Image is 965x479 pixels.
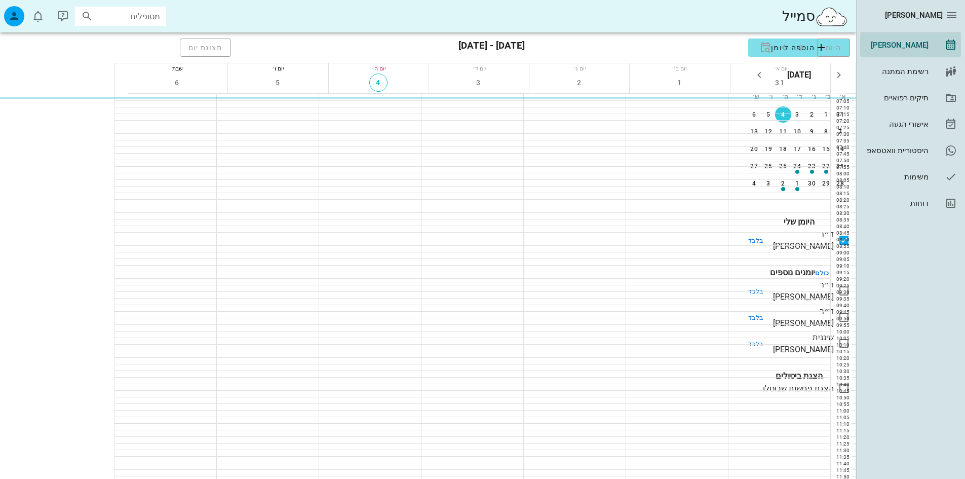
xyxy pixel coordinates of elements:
[831,288,852,296] div: 09:30
[860,86,961,110] a: תיקים רפואיים
[831,255,852,263] div: 09:05
[831,249,852,256] div: 09:00
[831,236,852,243] div: 08:50
[860,138,961,163] a: היסטוריית וואטסאפ
[860,112,961,136] a: אישורי הגעה
[831,117,852,125] div: 07:20
[831,433,852,441] div: 11:20
[826,44,841,52] span: היום
[831,157,852,164] div: 07:50
[831,242,852,250] div: 08:55
[269,73,287,92] button: 5
[269,79,287,87] span: 5
[831,348,852,355] div: 10:15
[369,73,388,92] button: 4
[831,216,852,224] div: 08:35
[570,73,589,92] button: 2
[860,191,961,215] a: דוחות
[169,73,187,92] button: 6
[831,387,852,395] div: 10:45
[831,143,852,151] div: 07:40
[831,163,852,171] div: 07:55
[831,176,852,184] div: 08:05
[831,124,852,131] div: 07:25
[864,67,929,76] div: רשימת המתנה
[831,223,852,230] div: 08:40
[831,367,852,375] div: 10:30
[831,381,852,388] div: 10:40
[864,41,929,49] div: [PERSON_NAME]
[831,295,852,303] div: 09:35
[570,79,589,87] span: 2
[169,79,187,87] span: 6
[782,6,848,27] div: סמייל
[831,354,852,362] div: 10:20
[817,39,850,57] button: היום
[885,11,943,20] span: [PERSON_NAME]
[188,44,223,52] span: תצוגת יום
[831,335,852,342] div: 10:05
[370,79,387,87] span: 4
[831,414,852,421] div: 11:05
[831,374,852,382] div: 10:35
[831,315,852,322] div: 09:50
[831,262,852,270] div: 09:10
[771,73,789,92] button: 31
[860,59,961,84] a: רשימת המתנה
[831,282,852,289] div: 09:25
[831,400,852,408] div: 10:55
[831,229,852,237] div: 08:45
[470,73,488,92] button: 3
[860,165,961,189] a: משימות
[630,63,729,73] div: יום ב׳
[831,97,852,105] div: 07:05
[831,170,852,177] div: 08:00
[831,453,852,461] div: 11:35
[671,73,689,92] button: 1
[831,440,852,448] div: 11:25
[831,150,852,158] div: 07:45
[831,361,852,369] div: 10:25
[864,173,929,181] div: משימות
[831,321,852,329] div: 09:55
[831,190,852,197] div: 08:15
[831,407,852,415] div: 11:00
[128,63,227,73] div: שבת
[831,269,852,276] div: 09:15
[831,466,852,474] div: 11:45
[815,7,848,27] img: SmileCloud logo
[831,427,852,434] div: 11:15
[831,110,852,118] div: 07:15
[864,146,929,155] div: היסטוריית וואטסאפ
[831,460,852,467] div: 11:40
[831,341,852,349] div: 10:10
[831,308,852,316] div: 09:45
[831,209,852,217] div: 08:30
[864,120,929,128] div: אישורי הגעה
[228,63,328,73] div: יום ו׳
[831,203,852,210] div: 08:25
[831,104,852,112] div: 07:10
[180,39,231,57] button: תצוגת יום
[831,447,852,454] div: 11:30
[831,137,852,144] div: 07:35
[771,79,789,87] span: 31
[329,63,429,73] div: יום ה׳
[860,33,961,57] a: [PERSON_NAME]
[470,79,488,87] span: 3
[529,63,629,73] div: יום ג׳
[671,79,689,87] span: 1
[31,10,36,14] span: תג
[831,130,852,138] div: 07:30
[730,63,830,73] div: יום א׳
[831,328,852,336] div: 10:00
[831,420,852,428] div: 11:10
[864,94,929,102] div: תיקים רפואיים
[831,302,852,309] div: 09:40
[831,196,852,204] div: 08:20
[429,63,529,73] div: יום ד׳
[864,199,929,207] div: דוחות
[831,275,852,283] div: 09:20
[748,39,850,57] button: הוספה ליומן
[831,394,852,401] div: 10:50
